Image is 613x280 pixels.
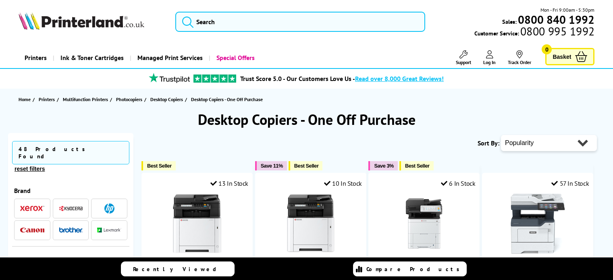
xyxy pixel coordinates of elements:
a: Kyocera ECOSYS MA2600cfx [167,247,227,255]
h1: Desktop Copiers - One Off Purchase [8,110,605,129]
img: Brother [59,227,83,233]
span: 0800 995 1992 [519,27,594,35]
a: Xerox VersaLink B415 [507,247,568,255]
div: Brand [14,187,127,195]
a: Desktop Copiers [150,95,185,104]
span: Printers [39,95,55,104]
button: Lexmark [95,225,124,236]
span: Best Seller [294,163,319,169]
span: 48 Products Found [12,141,129,164]
img: Xerox VersaLink B415 [507,193,568,254]
button: Xerox [18,203,47,214]
span: Mon - Fri 9:00am - 5:30pm [540,6,594,14]
div: 10 In Stock [324,179,362,187]
img: trustpilot rating [193,75,236,83]
img: Xerox [20,205,44,211]
a: Printers [39,95,57,104]
a: Ink & Toner Cartridges [53,48,130,68]
img: Kyocera [59,205,83,212]
span: Sales: [502,18,517,25]
button: Canon [18,225,47,236]
span: Best Seller [147,163,172,169]
span: Read over 8,000 Great Reviews! [355,75,444,83]
span: Ink & Toner Cartridges [60,48,124,68]
a: Special Offers [209,48,261,68]
img: Kyocera ECOSYS MA2600cfx [167,193,227,254]
div: 6 In Stock [441,179,476,187]
button: Best Seller [141,161,176,170]
img: trustpilot rating [145,73,193,83]
span: Recently Viewed [133,265,224,273]
span: Multifunction Printers [63,95,108,104]
img: Canon [20,228,44,233]
button: Best Seller [399,161,434,170]
span: Desktop Copiers [150,95,183,104]
span: Sort By: [478,139,499,147]
b: 0800 840 1992 [518,12,594,27]
a: Home [19,95,33,104]
a: Recently Viewed [121,261,235,276]
a: Managed Print Services [130,48,209,68]
img: Kyocera ECOSYS MA2600cwfx [281,193,341,254]
div: 57 In Stock [551,179,589,187]
button: Save 11% [255,161,287,170]
button: Brother [56,225,85,236]
a: Printers [19,48,53,68]
button: reset filters [12,165,47,172]
button: Save 3% [368,161,397,170]
img: Printerland Logo [19,12,144,30]
span: 0 [542,44,552,54]
button: HP [95,203,124,214]
span: Save 11% [261,163,283,169]
a: Multifunction Printers [63,95,110,104]
a: 0800 840 1992 [517,16,594,23]
span: Support [456,59,471,65]
a: Kyocera ECOSYS MA3500cix [394,247,454,255]
img: Kyocera ECOSYS MA3500cix [394,193,454,254]
input: Search [175,12,425,32]
span: Save 3% [374,163,393,169]
a: Compare Products [353,261,467,276]
a: Support [456,50,471,65]
span: Desktop Copiers - One Off Purchase [191,96,263,102]
img: Lexmark [97,228,121,232]
div: 13 In Stock [210,179,248,187]
span: Compare Products [366,265,464,273]
a: Log In [483,50,496,65]
a: Trust Score 5.0 - Our Customers Love Us -Read over 8,000 Great Reviews! [240,75,444,83]
span: Photocopiers [116,95,142,104]
span: Basket [553,51,571,62]
a: Kyocera ECOSYS MA2600cwfx [281,247,341,255]
a: Photocopiers [116,95,144,104]
a: Printerland Logo [19,12,165,31]
button: Kyocera [56,203,85,214]
span: Log In [483,59,496,65]
a: Track Order [508,50,531,65]
a: Basket 0 [545,48,594,65]
button: Best Seller [289,161,323,170]
img: HP [104,203,114,214]
span: Customer Service: [474,27,594,37]
span: Best Seller [405,163,430,169]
